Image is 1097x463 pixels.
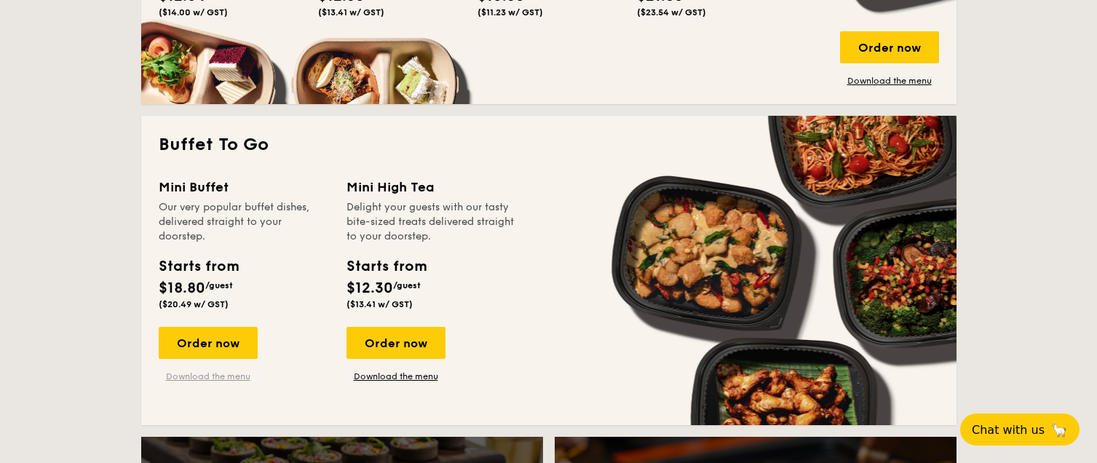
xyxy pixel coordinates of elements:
span: Chat with us [972,423,1045,437]
span: /guest [393,280,421,290]
span: ($13.41 w/ GST) [318,7,384,17]
span: ($20.49 w/ GST) [159,299,229,309]
span: $18.80 [159,280,205,297]
div: Mini Buffet [159,177,329,197]
div: Our very popular buffet dishes, delivered straight to your doorstep. [159,200,329,244]
span: /guest [205,280,233,290]
span: ($13.41 w/ GST) [346,299,413,309]
div: Mini High Tea [346,177,517,197]
button: Chat with us🦙 [960,413,1080,446]
span: ($11.23 w/ GST) [478,7,543,17]
span: 🦙 [1050,422,1068,438]
div: Delight your guests with our tasty bite-sized treats delivered straight to your doorstep. [346,200,517,244]
h2: Buffet To Go [159,133,939,157]
span: ($14.00 w/ GST) [159,7,228,17]
span: $12.30 [346,280,393,297]
a: Download the menu [840,75,939,87]
span: ($23.54 w/ GST) [637,7,706,17]
div: Starts from [346,256,426,277]
a: Download the menu [159,371,258,382]
div: Order now [159,327,258,359]
div: Order now [346,327,445,359]
a: Download the menu [346,371,445,382]
div: Order now [840,31,939,63]
div: Starts from [159,256,238,277]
